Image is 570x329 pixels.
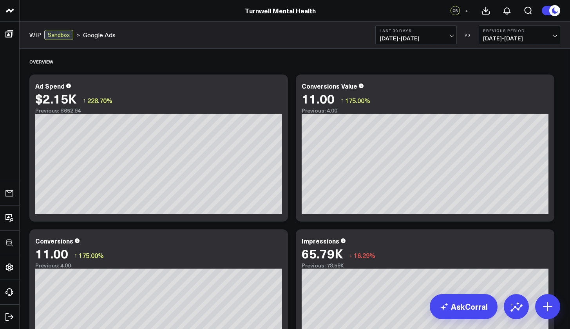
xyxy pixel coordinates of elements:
[462,6,471,15] button: +
[83,31,116,39] a: Google Ads
[302,91,335,105] div: 11.00
[302,262,548,269] div: Previous: 78.59K
[345,96,370,105] span: 175.00%
[245,6,316,15] a: Turnwell Mental Health
[29,53,53,71] div: Overview
[74,250,77,260] span: ↑
[83,95,86,105] span: ↑
[79,251,104,260] span: 175.00%
[451,6,460,15] div: CS
[349,250,352,260] span: ↓
[354,251,375,260] span: 16.29%
[35,236,73,245] div: Conversions
[35,82,65,90] div: Ad Spend
[44,30,73,40] div: Sandbox
[302,107,548,114] div: Previous: 4.00
[479,25,560,44] button: Previous Period[DATE]-[DATE]
[35,262,282,269] div: Previous: 4.00
[375,25,457,44] button: Last 30 Days[DATE]-[DATE]
[87,96,112,105] span: 228.70%
[340,95,344,105] span: ↑
[380,28,452,33] b: Last 30 Days
[465,8,469,13] span: +
[483,28,556,33] b: Previous Period
[483,35,556,42] span: [DATE] - [DATE]
[29,30,80,40] div: >
[302,246,343,260] div: 65.79K
[35,246,68,260] div: 11.00
[380,35,452,42] span: [DATE] - [DATE]
[29,31,41,39] a: WIP
[461,33,475,37] div: VS
[302,82,357,90] div: Conversions Value
[430,294,498,319] a: AskCorral
[35,107,282,114] div: Previous: $652.94
[35,91,77,105] div: $2.15K
[302,236,339,245] div: Impressions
